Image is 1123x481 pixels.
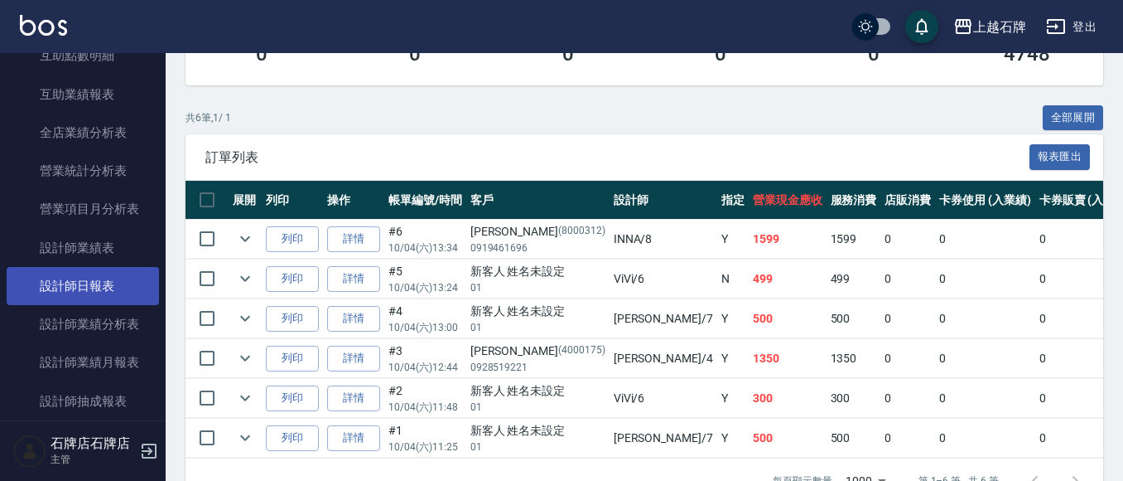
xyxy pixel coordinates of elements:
div: 新客人 姓名未設定 [470,263,605,280]
p: 0928519221 [470,360,605,375]
th: 設計師 [610,181,717,220]
a: 設計師業績月報表 [7,343,159,381]
td: [PERSON_NAME] /4 [610,339,717,378]
td: #6 [384,220,466,259]
td: 0 [935,339,1035,378]
h5: 石牌店石牌店 [51,435,135,452]
button: 列印 [266,266,319,292]
a: 報表匯出 [1029,148,1091,164]
div: 新客人 姓名未設定 [470,303,605,320]
a: 詳情 [327,386,380,411]
th: 操作 [323,181,384,220]
h3: 0 [715,42,726,66]
a: 設計師日報表 [7,267,159,305]
h3: 0 [562,42,574,66]
button: save [905,10,938,43]
a: 詳情 [327,226,380,252]
td: 0 [880,419,935,458]
td: 0 [880,379,935,418]
td: 0 [935,220,1035,259]
a: 營業統計分析表 [7,152,159,190]
p: (4000175) [558,343,605,360]
button: 上越石牌 [947,10,1033,44]
th: 列印 [262,181,323,220]
div: 新客人 姓名未設定 [470,382,605,400]
p: 10/04 (六) 11:48 [388,400,462,415]
p: 10/04 (六) 11:25 [388,440,462,454]
p: 主管 [51,452,135,467]
a: 全店業績分析表 [7,114,159,152]
td: 0 [935,419,1035,458]
td: 500 [827,419,881,458]
td: #1 [384,419,466,458]
td: 0 [880,339,935,378]
th: 服務消費 [827,181,881,220]
p: 0919461696 [470,240,605,255]
button: expand row [233,386,258,411]
td: ViVi /6 [610,260,717,299]
p: 01 [470,320,605,335]
p: 01 [470,440,605,454]
div: [PERSON_NAME] [470,343,605,360]
td: #3 [384,339,466,378]
button: 列印 [266,425,319,451]
td: 0 [935,260,1035,299]
h3: 0 [868,42,880,66]
div: 上越石牌 [973,17,1026,37]
td: 500 [749,419,827,458]
td: 1599 [749,220,827,259]
a: 詳情 [327,306,380,332]
h3: 0 [409,42,421,66]
button: expand row [233,346,258,371]
td: 499 [749,260,827,299]
td: Y [717,339,749,378]
td: Y [717,419,749,458]
td: 0 [880,220,935,259]
td: 1350 [827,339,881,378]
td: [PERSON_NAME] /7 [610,299,717,338]
img: Logo [20,15,67,36]
button: 登出 [1039,12,1103,42]
button: expand row [233,306,258,331]
td: 0 [880,299,935,338]
a: 詳情 [327,425,380,451]
h3: 4748 [1004,42,1050,66]
td: 0 [880,260,935,299]
img: Person [13,435,46,468]
td: #2 [384,379,466,418]
td: Y [717,379,749,418]
a: 設計師抽成報表 [7,382,159,420]
td: 499 [827,260,881,299]
td: Y [717,299,749,338]
button: 列印 [266,306,319,332]
a: 互助點數明細 [7,36,159,75]
button: 列印 [266,346,319,372]
a: 設計師業績表 [7,229,159,267]
td: 0 [935,379,1035,418]
p: 01 [470,280,605,295]
span: 訂單列表 [205,149,1029,166]
th: 營業現金應收 [749,181,827,220]
a: 詳情 [327,266,380,292]
td: 1350 [749,339,827,378]
button: expand row [233,425,258,450]
td: #4 [384,299,466,338]
td: INNA /8 [610,220,717,259]
button: expand row [233,266,258,291]
td: #5 [384,260,466,299]
div: [PERSON_NAME] [470,223,605,240]
button: 全部展開 [1043,105,1104,131]
td: ViVi /6 [610,379,717,418]
th: 店販消費 [880,181,935,220]
button: expand row [233,226,258,251]
th: 卡券使用 (入業績) [935,181,1035,220]
p: (8000312) [558,223,605,240]
th: 帳單編號/時間 [384,181,466,220]
p: 01 [470,400,605,415]
td: 500 [827,299,881,338]
td: Y [717,220,749,259]
button: 列印 [266,226,319,252]
td: N [717,260,749,299]
td: 0 [935,299,1035,338]
td: 1599 [827,220,881,259]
